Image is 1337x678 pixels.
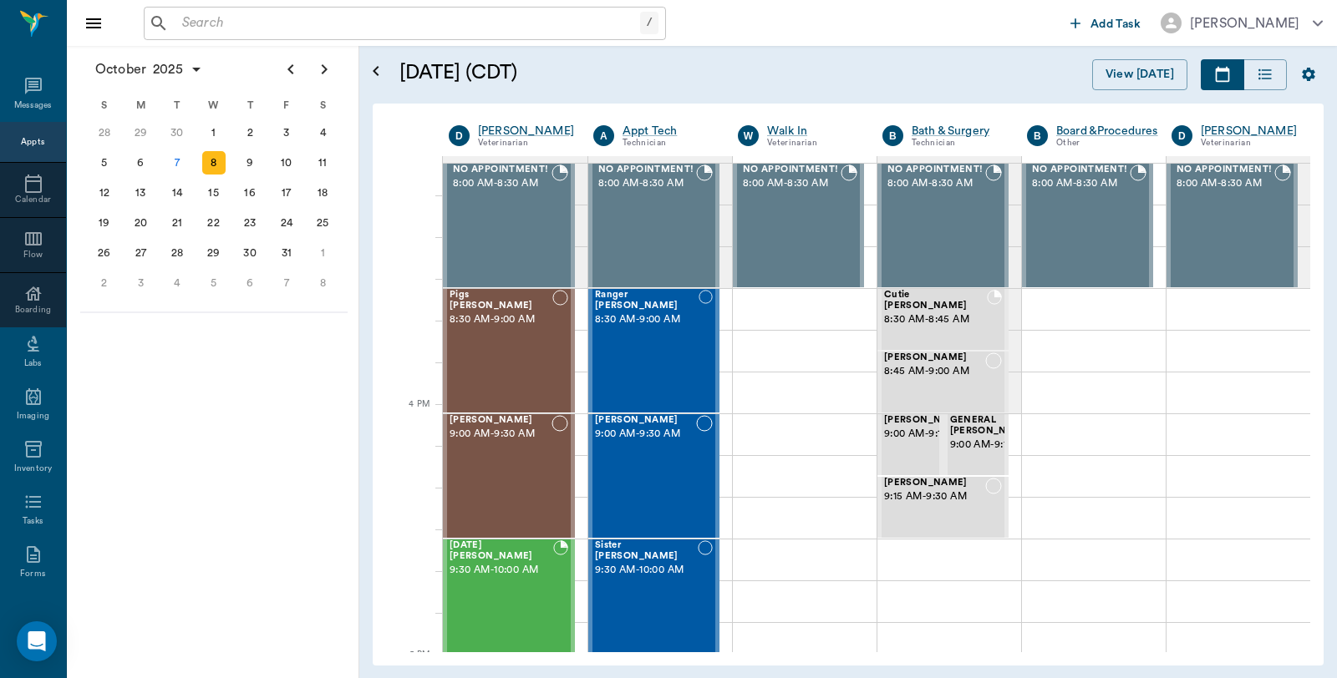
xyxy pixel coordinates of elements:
div: B [882,125,903,146]
div: Sunday, October 12, 2025 [93,181,116,205]
span: [PERSON_NAME] [595,415,696,426]
div: NOT_CONFIRMED, 9:15 AM - 9:30 AM [877,476,1009,539]
div: BOOKED, 8:00 AM - 8:30 AM [443,163,575,288]
div: Friday, October 3, 2025 [275,121,298,144]
div: Tasks [23,515,43,528]
div: Tuesday, September 30, 2025 [165,121,189,144]
button: View [DATE] [1092,59,1187,90]
span: NO APPOINTMENT! [453,164,552,175]
div: NOT_CONFIRMED, 9:00 AM - 9:30 AM [443,413,575,539]
span: NO APPOINTMENT! [743,164,841,175]
span: October [92,58,150,81]
span: [PERSON_NAME] [884,415,968,426]
span: 9:00 AM - 9:15 AM [884,426,968,443]
span: GENERAL [PERSON_NAME] [950,415,1034,437]
span: 9:00 AM - 9:30 AM [450,426,552,443]
div: Appts [21,136,44,149]
div: NOT_CONFIRMED, 8:30 AM - 9:00 AM [588,288,719,413]
div: BOOKED, 8:30 AM - 8:45 AM [877,288,1009,351]
a: Appt Tech [623,123,713,139]
div: Thursday, October 23, 2025 [238,211,262,235]
div: 3 PM [386,145,430,187]
div: Technician [623,136,713,150]
div: Wednesday, October 8, 2025 [202,151,226,175]
a: [PERSON_NAME] [1201,123,1297,139]
div: Labs [24,357,42,370]
div: Friday, October 24, 2025 [275,211,298,235]
div: W [196,93,232,118]
div: Wednesday, October 15, 2025 [202,181,226,205]
div: W [738,125,759,146]
div: Monday, November 3, 2025 [129,271,152,295]
div: Veterinarian [767,136,857,150]
span: 8:30 AM - 8:45 AM [884,311,987,328]
span: 2025 [150,58,186,81]
button: Previous page [274,53,308,86]
span: 8:00 AM - 8:30 AM [453,175,552,192]
div: D [1172,125,1192,146]
div: Sunday, October 5, 2025 [93,151,116,175]
div: D [449,125,470,146]
div: Bath & Surgery [912,123,1002,139]
button: Close drawer [77,7,110,40]
div: NOT_CONFIRMED, 9:30 AM - 10:00 AM [588,539,719,664]
div: Friday, October 10, 2025 [275,151,298,175]
span: 9:30 AM - 10:00 AM [450,562,553,579]
span: 8:00 AM - 8:30 AM [1177,175,1274,192]
div: Wednesday, November 5, 2025 [202,271,226,295]
a: Walk In [767,123,857,139]
div: Imaging [17,410,49,422]
div: Wednesday, October 1, 2025 [202,121,226,144]
span: NO APPOINTMENT! [1177,164,1274,175]
div: Wednesday, October 22, 2025 [202,211,226,235]
div: Open Intercom Messenger [17,621,57,661]
div: T [159,93,196,118]
div: Sunday, October 19, 2025 [93,211,116,235]
div: [PERSON_NAME] [1190,13,1299,33]
div: B [1027,125,1048,146]
div: Tuesday, October 21, 2025 [165,211,189,235]
div: Saturday, October 11, 2025 [311,151,334,175]
span: 9:30 AM - 10:00 AM [595,562,698,579]
a: [PERSON_NAME] [478,123,574,139]
span: 9:15 AM - 9:30 AM [884,488,985,505]
span: 8:30 AM - 9:00 AM [450,311,552,328]
div: Friday, October 31, 2025 [275,241,298,265]
div: Other [1056,136,1158,150]
div: BOOKED, 8:00 AM - 8:30 AM [877,163,1009,288]
div: BOOKED, 9:30 AM - 10:00 AM [443,539,575,664]
span: [DATE][PERSON_NAME] [450,540,553,562]
div: Saturday, November 8, 2025 [311,271,334,295]
div: Saturday, October 4, 2025 [311,121,334,144]
div: M [123,93,160,118]
span: NO APPOINTMENT! [1032,164,1130,175]
div: BOOKED, 9:00 AM - 9:15 AM [877,413,943,476]
div: Monday, October 20, 2025 [129,211,152,235]
div: Today, Tuesday, October 7, 2025 [165,151,189,175]
div: Sunday, November 2, 2025 [93,271,116,295]
div: Friday, November 7, 2025 [275,271,298,295]
span: NO APPOINTMENT! [887,164,985,175]
div: Thursday, October 9, 2025 [238,151,262,175]
div: BOOKED, 8:00 AM - 8:30 AM [733,163,864,288]
div: F [268,93,305,118]
span: Pigs [PERSON_NAME] [450,290,552,311]
div: Forms [20,568,45,580]
span: 8:30 AM - 9:00 AM [595,311,699,328]
div: BOOKED, 8:00 AM - 8:30 AM [1022,163,1153,288]
div: Saturday, November 1, 2025 [311,241,334,265]
button: [PERSON_NAME] [1147,8,1336,38]
div: Tuesday, November 4, 2025 [165,271,189,295]
button: Add Task [1064,8,1147,38]
input: Search [175,12,640,35]
div: Veterinarian [1201,136,1297,150]
span: [PERSON_NAME] [884,478,985,488]
span: Sister [PERSON_NAME] [595,540,698,562]
div: Saturday, October 18, 2025 [311,181,334,205]
span: 8:00 AM - 8:30 AM [743,175,841,192]
span: [PERSON_NAME] [884,352,985,363]
div: NOT_CONFIRMED, 9:00 AM - 9:15 AM [943,413,1009,476]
